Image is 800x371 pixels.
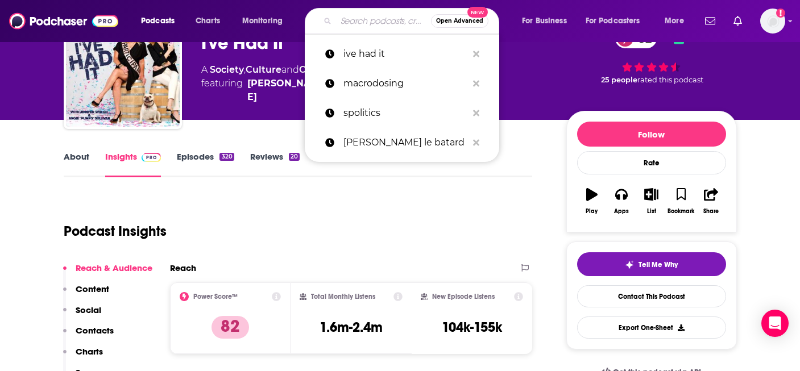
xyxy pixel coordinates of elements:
span: For Business [522,13,567,29]
a: Show notifications dropdown [700,11,720,31]
span: Open Advanced [436,18,483,24]
button: Content [63,284,109,305]
a: Charts [188,12,227,30]
span: Charts [196,13,220,29]
span: rated this podcast [637,76,703,84]
span: Logged in as jerryparshall [760,9,785,34]
span: 25 people [601,76,637,84]
p: Social [76,305,101,315]
button: Social [63,305,101,326]
span: Podcasts [141,13,175,29]
p: Reach & Audience [76,262,152,273]
a: Credits38 [316,151,362,177]
button: open menu [234,12,297,30]
div: Apps [614,208,629,215]
button: Contacts [63,325,114,346]
div: Search podcasts, credits, & more... [316,8,510,34]
button: Export One-Sheet [577,316,726,339]
input: Search podcasts, credits, & more... [336,12,431,30]
div: Share [703,208,719,215]
span: More [665,13,684,29]
div: List [647,208,656,215]
a: Reviews20 [250,151,300,177]
div: Play [586,208,598,215]
a: Comedy [299,64,338,75]
h2: Total Monthly Listens [311,293,375,301]
h2: New Episode Listens [432,293,495,301]
a: Jennifer Welch [247,77,324,104]
a: Culture [246,64,281,75]
button: open menu [133,12,189,30]
a: Society [210,64,244,75]
button: Show profile menu [760,9,785,34]
span: featuring [201,77,548,104]
button: Bookmark [666,181,696,222]
button: open menu [578,12,657,30]
p: spolitics [343,98,467,128]
img: User Profile [760,9,785,34]
p: dan le batard [343,128,467,157]
div: 82 25 peoplerated this podcast [566,21,737,91]
span: and [281,64,299,75]
button: tell me why sparkleTell Me Why [577,252,726,276]
a: Contact This Podcast [577,285,726,307]
img: I've Had It [66,13,180,127]
span: , [244,64,246,75]
button: Charts [63,346,103,367]
svg: Add a profile image [776,9,785,18]
button: Follow [577,122,726,147]
img: tell me why sparkle [625,260,634,269]
h3: 104k-155k [442,319,502,336]
p: Contacts [76,325,114,336]
h2: Reach [170,262,196,273]
p: 82 [212,316,249,339]
button: Apps [607,181,636,222]
h2: Power Score™ [193,293,238,301]
span: Tell Me Why [639,260,678,269]
a: macrodosing [305,69,499,98]
img: Podchaser Pro [142,153,161,162]
h3: 1.6m-2.4m [320,319,383,336]
a: About [64,151,89,177]
a: [PERSON_NAME] le batard [305,128,499,157]
button: Reach & Audience [63,262,152,284]
p: macrodosing [343,69,467,98]
div: Bookmark [668,208,694,215]
div: 320 [219,153,234,161]
h1: Podcast Insights [64,223,167,240]
button: open menu [657,12,698,30]
span: Monitoring [242,13,283,29]
div: Open Intercom Messenger [761,310,789,337]
p: Content [76,284,109,294]
p: Charts [76,346,103,357]
button: List [636,181,666,222]
button: open menu [514,12,581,30]
a: Episodes320 [177,151,234,177]
div: Rate [577,151,726,174]
p: ive had it [343,39,467,69]
button: Share [696,181,726,222]
span: New [467,7,488,18]
a: Show notifications dropdown [729,11,747,31]
a: Similar [424,151,451,177]
div: 20 [289,153,300,161]
a: Lists3 [378,151,408,177]
a: ive had it [305,39,499,69]
span: For Podcasters [586,13,640,29]
img: Podchaser - Follow, Share and Rate Podcasts [9,10,118,32]
div: A podcast [201,63,548,104]
button: Open AdvancedNew [431,14,488,28]
a: InsightsPodchaser Pro [105,151,161,177]
a: spolitics [305,98,499,128]
button: Play [577,181,607,222]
